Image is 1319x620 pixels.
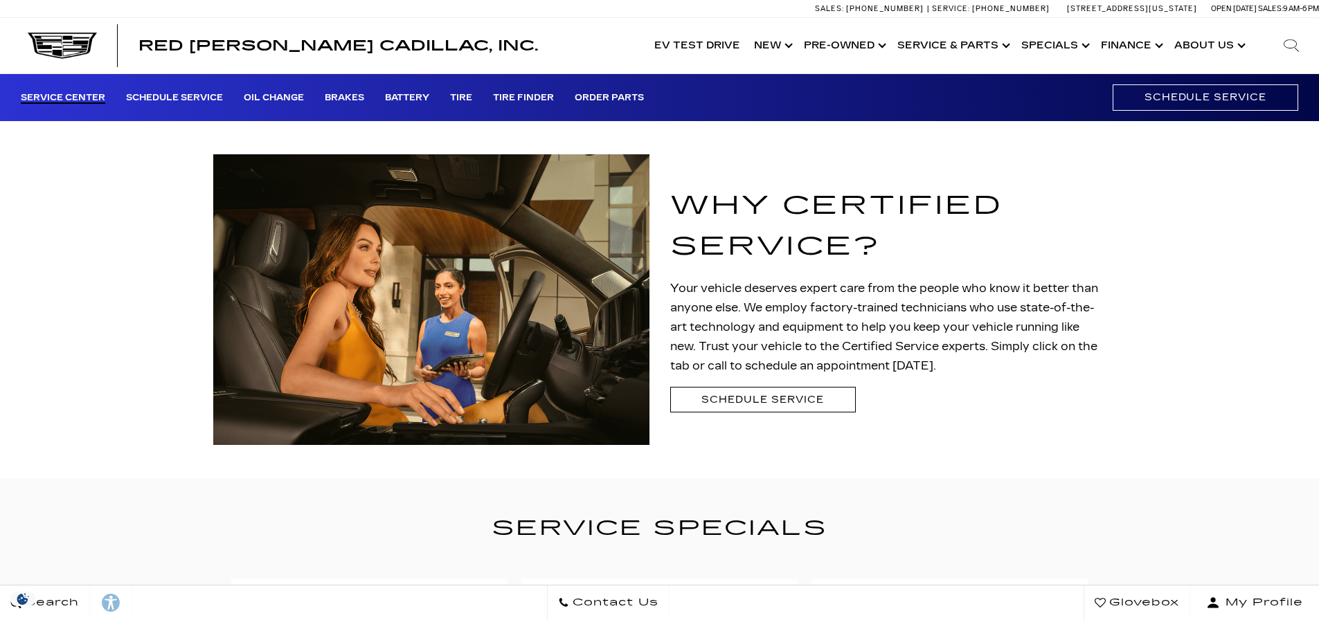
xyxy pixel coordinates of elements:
span: [PHONE_NUMBER] [972,4,1050,13]
a: New [747,18,797,73]
span: Red [PERSON_NAME] Cadillac, Inc. [138,37,538,54]
a: Red [PERSON_NAME] Cadillac, Inc. [138,39,538,53]
a: Order Parts [575,93,644,104]
img: Cadillac Dark Logo with Cadillac White Text [28,33,97,59]
span: Sales: [1258,4,1283,13]
p: Your vehicle deserves expert care from the people who know it better than anyone else. We employ ... [670,279,1106,376]
h1: Why Certified Service? [670,185,1106,268]
a: Finance [1094,18,1167,73]
a: Sales: [PHONE_NUMBER] [815,5,927,12]
a: [STREET_ADDRESS][US_STATE] [1067,4,1197,13]
h2: Service Specials [213,511,1106,546]
span: Service: [932,4,970,13]
button: Open user profile menu [1190,585,1319,620]
a: Pre-Owned [797,18,890,73]
span: 9 AM-6 PM [1283,4,1319,13]
a: Tire [450,93,472,104]
section: Click to Open Cookie Consent Modal [7,592,39,606]
a: Service & Parts [890,18,1014,73]
span: Search [21,593,79,612]
a: Tire Finder [493,93,554,104]
span: Open [DATE] [1211,4,1257,13]
a: Service: [PHONE_NUMBER] [927,5,1053,12]
a: Glovebox [1084,585,1190,620]
span: Glovebox [1106,593,1179,612]
span: My Profile [1220,593,1303,612]
a: Brakes [325,93,364,104]
a: Schedule Service [1113,84,1298,110]
a: Schedule Service [670,387,856,412]
a: Schedule Service [126,93,223,104]
span: Contact Us [569,593,658,612]
img: Service technician talking to a man and showing his ipad [213,154,649,445]
a: Battery [385,93,429,104]
a: Oil Change [244,93,304,104]
span: [PHONE_NUMBER] [846,4,924,13]
a: Service Center [21,93,105,104]
a: About Us [1167,18,1250,73]
a: Specials [1014,18,1094,73]
img: Opt-Out Icon [7,592,39,606]
a: Contact Us [547,585,670,620]
span: Sales: [815,4,844,13]
a: EV Test Drive [647,18,747,73]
